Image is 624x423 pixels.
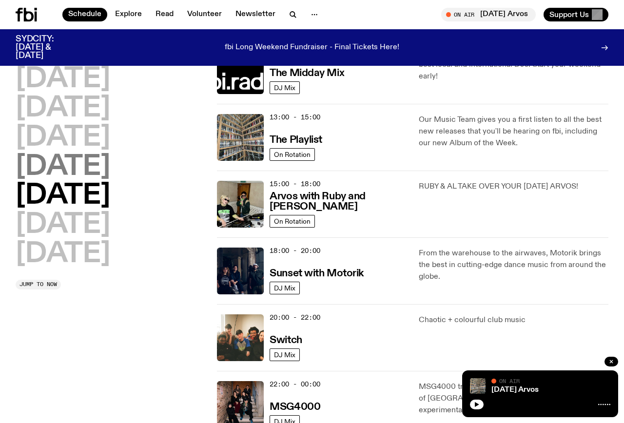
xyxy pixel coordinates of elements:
a: DJ Mix [270,348,300,361]
span: On Air [499,378,520,384]
button: [DATE] [16,182,110,210]
span: 18:00 - 20:00 [270,246,320,255]
img: Ruby wears a Collarbones t shirt and pretends to play the DJ decks, Al sings into a pringles can.... [217,181,264,228]
span: Jump to now [19,282,57,287]
button: On Air[DATE] Arvos [441,8,536,21]
a: [DATE] Arvos [491,386,539,394]
a: The Playlist [270,133,322,145]
h3: Switch [270,335,302,346]
span: 15:00 - 18:00 [270,179,320,189]
a: On Rotation [270,215,315,228]
button: [DATE] [16,154,110,181]
p: From the warehouse to the airwaves, Motorik brings the best in cutting-edge dance music from arou... [419,248,608,283]
a: Arvos with Ruby and [PERSON_NAME] [270,190,407,212]
a: The Midday Mix [270,66,344,78]
button: [DATE] [16,124,110,152]
p: Chaotic + colourful club music [419,314,608,326]
a: Sunset with Motorik [270,267,364,279]
h3: The Playlist [270,135,322,145]
a: Schedule [62,8,107,21]
p: Our Music Team gives you a first listen to all the best new releases that you'll be hearing on fb... [419,114,608,149]
span: Support Us [549,10,589,19]
h3: MSG4000 [270,402,320,412]
a: On Rotation [270,148,315,161]
img: A corner shot of the fbi music library [217,114,264,161]
p: MSG4000 travels across and beyond the 4000 miles of [GEOGRAPHIC_DATA], showcasing and blending ex... [419,381,608,416]
a: DJ Mix [270,81,300,94]
h3: Sunset with Motorik [270,269,364,279]
p: RUBY & AL TAKE OVER YOUR [DATE] ARVOS! [419,181,608,192]
a: Explore [109,8,148,21]
span: 13:00 - 15:00 [270,113,320,122]
span: DJ Mix [274,84,295,92]
a: Read [150,8,179,21]
button: [DATE] [16,241,110,268]
img: A corner shot of the fbi music library [470,378,486,394]
h3: The Midday Mix [270,68,344,78]
span: On Rotation [274,218,311,225]
a: Switch [270,333,302,346]
span: 22:00 - 00:00 [270,380,320,389]
h3: Arvos with Ruby and [PERSON_NAME] [270,192,407,212]
button: Support Us [544,8,608,21]
button: [DATE] [16,66,110,93]
a: Newsletter [230,8,281,21]
a: Volunteer [181,8,228,21]
p: fbi Long Weekend Fundraiser - Final Tickets Here! [225,43,399,52]
span: On Rotation [274,151,311,158]
span: DJ Mix [274,351,295,359]
button: [DATE] [16,211,110,239]
span: 20:00 - 22:00 [270,313,320,322]
span: DJ Mix [274,285,295,292]
button: [DATE] [16,95,110,122]
h3: SYDCITY: [DATE] & [DATE] [16,35,78,60]
button: Jump to now [16,280,61,289]
img: A warm film photo of the switch team sitting close together. from left to right: Cedar, Lau, Sand... [217,314,264,361]
a: DJ Mix [270,282,300,294]
a: MSG4000 [270,400,320,412]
